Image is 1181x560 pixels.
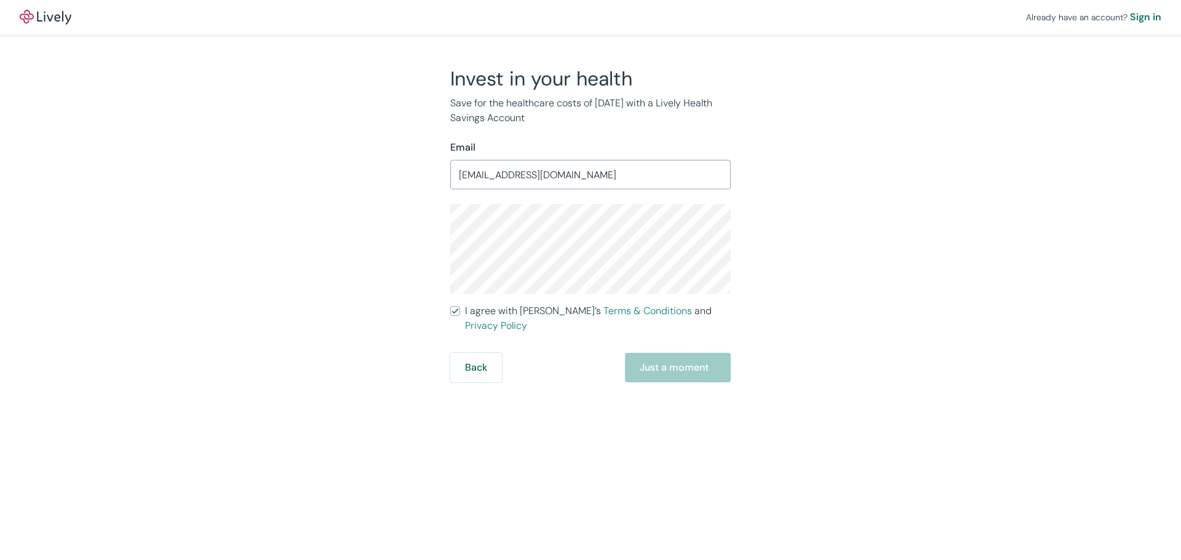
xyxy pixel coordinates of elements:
button: Back [450,353,502,382]
span: I agree with [PERSON_NAME]’s and [465,304,731,333]
img: Lively [20,10,71,25]
a: LivelyLively [20,10,71,25]
p: Save for the healthcare costs of [DATE] with a Lively Health Savings Account [450,96,731,125]
a: Sign in [1130,10,1161,25]
a: Privacy Policy [465,319,527,332]
h2: Invest in your health [450,66,731,91]
div: Already have an account? [1026,10,1161,25]
label: Email [450,140,475,155]
a: Terms & Conditions [603,304,692,317]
